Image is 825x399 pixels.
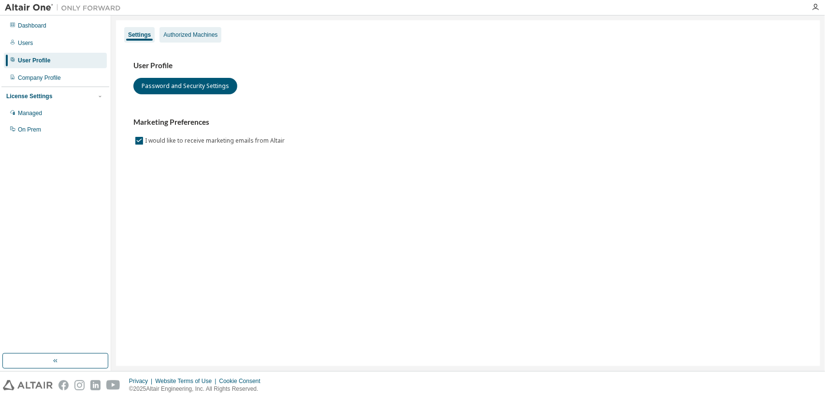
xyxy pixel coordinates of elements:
label: I would like to receive marketing emails from Altair [145,135,287,147]
div: Managed [18,109,42,117]
div: Settings [128,31,151,39]
div: License Settings [6,92,52,100]
img: instagram.svg [74,380,85,390]
div: Cookie Consent [219,377,266,385]
img: youtube.svg [106,380,120,390]
div: User Profile [18,57,50,64]
img: linkedin.svg [90,380,101,390]
div: Dashboard [18,22,46,30]
div: Website Terms of Use [155,377,219,385]
div: Users [18,39,33,47]
img: facebook.svg [58,380,69,390]
h3: Marketing Preferences [133,118,803,127]
img: altair_logo.svg [3,380,53,390]
div: Company Profile [18,74,61,82]
img: Altair One [5,3,126,13]
div: Privacy [129,377,155,385]
div: On Prem [18,126,41,133]
h3: User Profile [133,61,803,71]
button: Password and Security Settings [133,78,237,94]
p: © 2025 Altair Engineering, Inc. All Rights Reserved. [129,385,266,393]
div: Authorized Machines [163,31,217,39]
